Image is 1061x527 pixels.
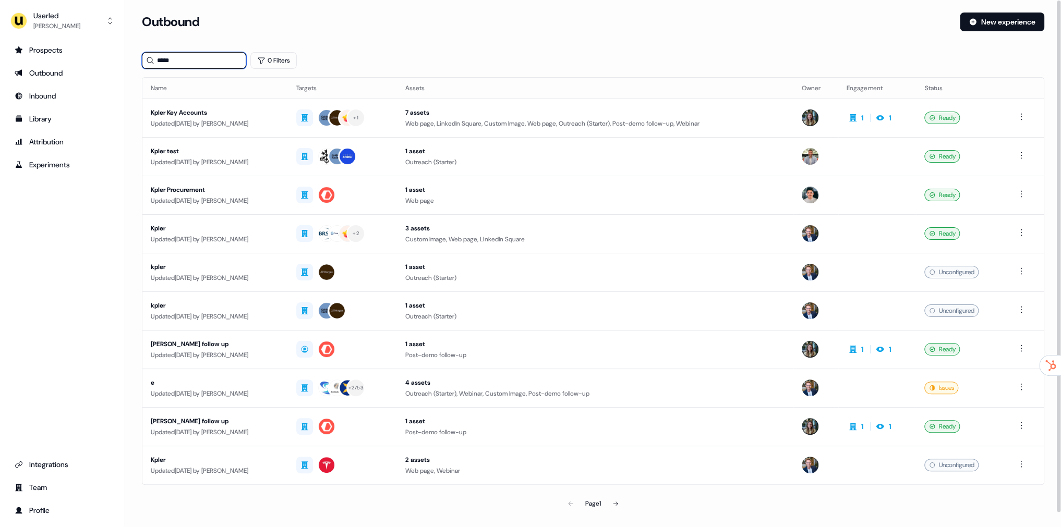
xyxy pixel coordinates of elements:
div: 1 asset [405,262,785,272]
div: [PERSON_NAME] [33,21,80,31]
div: 3 assets [405,223,785,234]
div: Kpler test [151,146,280,156]
div: Outreach (Starter) [405,273,785,283]
div: 1 [861,344,864,354]
div: 2 assets [405,455,785,465]
div: Kpler [151,455,280,465]
div: Experiments [15,160,110,170]
th: Name [142,78,288,99]
a: Go to attribution [8,133,116,150]
img: Vincent [802,187,818,203]
a: Go to prospects [8,42,116,58]
div: e [151,377,280,388]
div: Updated [DATE] by [PERSON_NAME] [151,234,280,244]
a: Go to outbound experience [8,65,116,81]
div: + 1 [353,113,358,122]
div: Ready [924,343,960,356]
a: Go to team [8,479,116,496]
div: 7 assets [405,107,785,118]
a: Go to integrations [8,456,116,473]
div: 4 assets [405,377,785,388]
div: 1 asset [405,339,785,349]
div: Web page [405,195,785,206]
div: Integrations [15,459,110,470]
img: Charlotte [802,418,818,435]
th: Engagement [838,78,916,99]
img: Yann [802,302,818,319]
div: Post-demo follow-up [405,350,785,360]
div: Unconfigured [924,266,979,278]
div: Custom Image, Web page, LinkedIn Square [405,234,785,244]
div: Post-demo follow-up [405,427,785,437]
div: Kpler [151,223,280,234]
div: Ready [924,227,960,240]
div: Outreach (Starter) [405,157,785,167]
a: Go to templates [8,111,116,127]
div: [PERSON_NAME] follow up [151,416,280,426]
div: 1 [888,421,891,432]
div: Outreach (Starter) [405,311,785,322]
div: 1 [888,344,891,354]
button: New experience [960,13,1044,31]
div: [PERSON_NAME] follow up [151,339,280,349]
div: Ready [924,112,960,124]
div: Web page, LinkedIn Square, Custom Image, Web page, Outreach (Starter), Post-demo follow-up, Webinar [405,118,785,129]
div: 1 asset [405,146,785,156]
div: Updated [DATE] by [PERSON_NAME] [151,311,280,322]
div: 1 asset [405,300,785,311]
th: Assets [397,78,793,99]
th: Status [916,78,1006,99]
div: Ready [924,189,960,201]
div: Team [15,482,110,493]
div: Ready [924,420,960,433]
img: Yann [802,225,818,242]
div: + 2753 [348,383,363,393]
div: Ready [924,150,960,163]
img: Yann [802,264,818,280]
th: Owner [793,78,839,99]
div: Profile [15,505,110,516]
div: Updated [DATE] by [PERSON_NAME] [151,388,280,399]
div: Updated [DATE] by [PERSON_NAME] [151,350,280,360]
div: Page 1 [585,498,601,509]
div: kpler [151,262,280,272]
button: Userled[PERSON_NAME] [8,8,116,33]
div: Updated [DATE] by [PERSON_NAME] [151,465,280,476]
div: 1 [861,113,864,123]
div: Library [15,114,110,124]
div: Attribution [15,137,110,147]
img: Yann [802,379,818,396]
div: Issues [924,382,958,394]
img: Charlotte [802,341,818,358]
button: 0 Filters [250,52,297,69]
div: Prospects [15,45,110,55]
div: Kpler Procurement [151,185,280,195]
a: Go to Inbound [8,88,116,104]
h3: Outbound [142,14,199,30]
div: Updated [DATE] by [PERSON_NAME] [151,273,280,283]
div: 1 asset [405,185,785,195]
img: Oliver [802,148,818,165]
div: Updated [DATE] by [PERSON_NAME] [151,157,280,167]
div: + 2 [353,229,359,238]
div: 1 asset [405,416,785,426]
img: Charlotte [802,109,818,126]
a: Go to experiments [8,156,116,173]
a: Go to profile [8,502,116,519]
div: Userled [33,10,80,21]
div: Web page, Webinar [405,465,785,476]
div: Kpler Key Accounts [151,107,280,118]
div: Updated [DATE] by [PERSON_NAME] [151,195,280,206]
div: 1 [861,421,864,432]
div: Outbound [15,68,110,78]
div: Unconfigured [924,304,979,317]
div: Updated [DATE] by [PERSON_NAME] [151,427,280,437]
div: 1 [888,113,891,123]
img: Yann [802,457,818,473]
div: kpler [151,300,280,311]
div: Inbound [15,91,110,101]
div: Outreach (Starter), Webinar, Custom Image, Post-demo follow-up [405,388,785,399]
div: Unconfigured [924,459,979,471]
div: Updated [DATE] by [PERSON_NAME] [151,118,280,129]
th: Targets [288,78,397,99]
